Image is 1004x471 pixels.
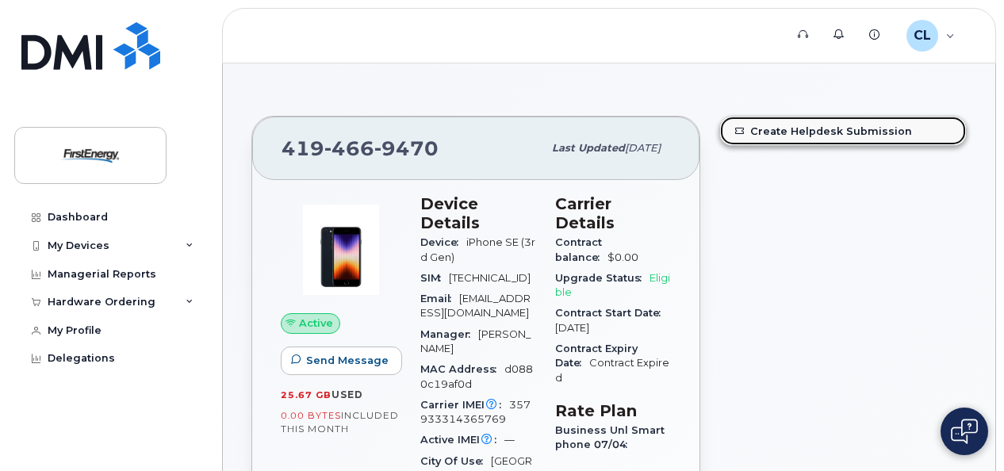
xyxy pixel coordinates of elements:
span: City Of Use [420,455,491,467]
a: Create Helpdesk Submission [720,117,966,145]
span: Manager [420,328,478,340]
span: d0880c19af0d [420,363,533,389]
span: Send Message [306,353,389,368]
span: — [504,434,515,446]
span: Contract balance [555,236,607,262]
span: MAC Address [420,363,504,375]
span: SIM [420,272,449,284]
span: Active [299,316,333,331]
span: Email [420,293,459,304]
span: [DATE] [555,322,589,334]
h3: Carrier Details [555,194,671,232]
span: 419 [282,136,439,160]
span: Upgrade Status [555,272,650,284]
span: [DATE] [625,142,661,154]
span: Carrier IMEI [420,399,509,411]
span: [TECHNICAL_ID] [449,272,531,284]
span: Last updated [552,142,625,154]
span: 25.67 GB [281,389,331,400]
span: Contract Expired [555,357,669,383]
span: $0.00 [607,251,638,263]
img: Open chat [951,419,978,444]
h3: Rate Plan [555,401,671,420]
span: 466 [324,136,374,160]
span: [EMAIL_ADDRESS][DOMAIN_NAME] [420,293,531,319]
button: Send Message [281,347,402,375]
span: [PERSON_NAME] [420,328,531,354]
span: 0.00 Bytes [281,410,341,421]
span: Contract Start Date [555,307,669,319]
h3: Device Details [420,194,536,232]
img: image20231002-3703462-1angbar.jpeg [293,202,389,297]
span: Business Unl Smartphone 07/04 [555,424,665,450]
span: iPhone SE (3rd Gen) [420,236,535,262]
span: Active IMEI [420,434,504,446]
span: Contract Expiry Date [555,343,638,369]
span: Device [420,236,466,248]
span: used [331,389,363,400]
span: 9470 [374,136,439,160]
